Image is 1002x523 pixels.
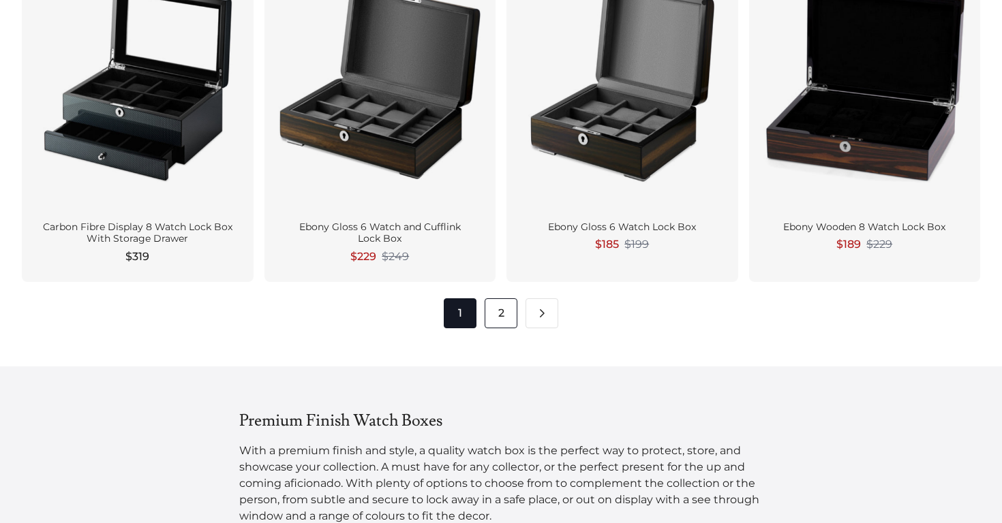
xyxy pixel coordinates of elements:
a: 2 [485,298,517,328]
h2: Premium Finish Watch Boxes [239,410,763,432]
div: Ebony Gloss 6 Watch Lock Box [523,221,722,234]
span: $229 [350,249,376,265]
span: $185 [595,236,619,253]
span: $199 [624,238,649,251]
span: $249 [382,250,409,264]
span: $319 [125,249,149,265]
span: 1 [444,298,476,328]
div: Ebony Wooden 8 Watch Lock Box [765,221,965,234]
span: $189 [836,236,861,253]
nav: Pagination [444,298,558,328]
span: $229 [866,238,892,251]
div: Ebony Gloss 6 Watch and Cufflink Lock Box [281,221,480,245]
div: Carbon Fibre Display 8 Watch Lock Box With Storage Drawer [38,221,237,245]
